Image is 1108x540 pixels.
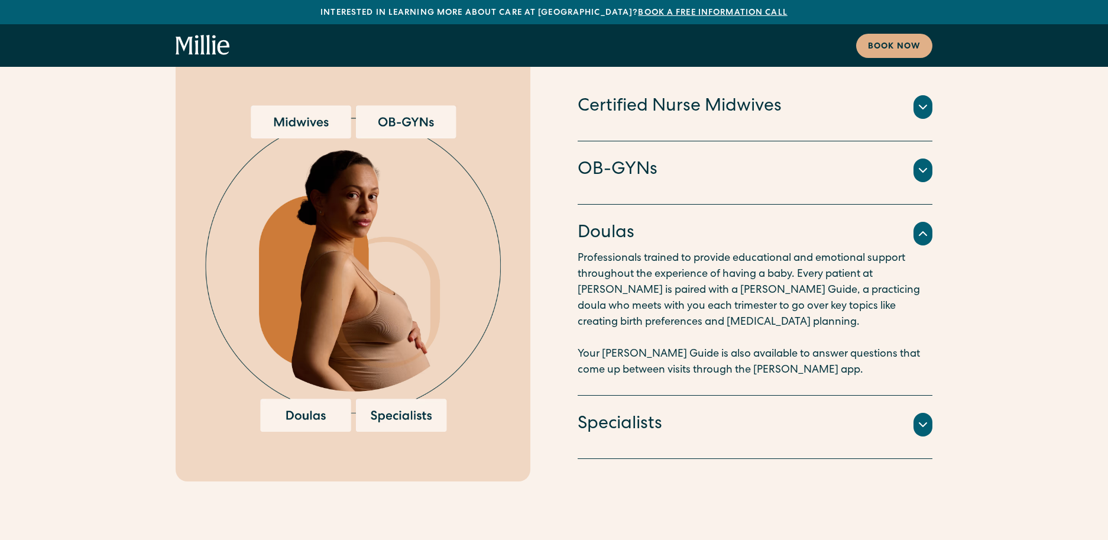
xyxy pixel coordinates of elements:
img: Pregnant woman surrounded by options for maternity care providers, including midwives, OB-GYNs, d... [205,105,501,432]
a: Book a free information call [638,9,787,17]
div: Book now [868,41,921,53]
h4: OB-GYNs [578,158,657,183]
p: Professionals trained to provide educational and emotional support throughout the experience of h... [578,251,932,379]
h4: Doulas [578,221,634,246]
a: home [176,35,230,56]
h4: Certified Nurse Midwives [578,95,782,119]
h4: Specialists [578,412,662,437]
a: Book now [856,34,932,58]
